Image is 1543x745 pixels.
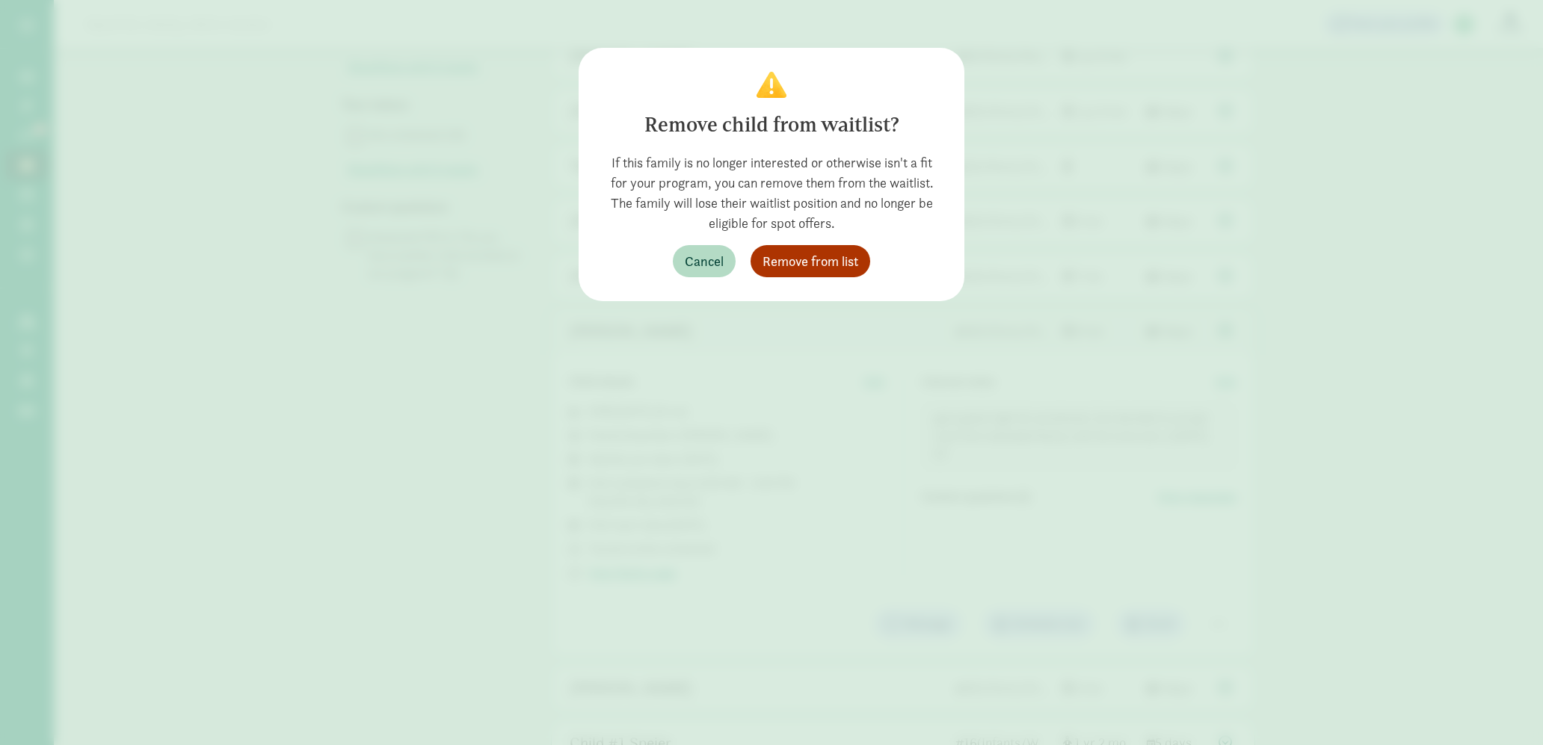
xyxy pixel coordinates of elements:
img: Confirm [757,72,786,98]
span: Remove from list [763,251,858,271]
div: Remove child from waitlist? [603,110,940,140]
button: Remove from list [751,245,870,277]
iframe: Chat Widget [1468,673,1543,745]
div: If this family is no longer interested or otherwise isn't a fit for your program, you can remove ... [603,152,940,233]
span: Cancel [685,251,724,271]
button: Cancel [673,245,736,277]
